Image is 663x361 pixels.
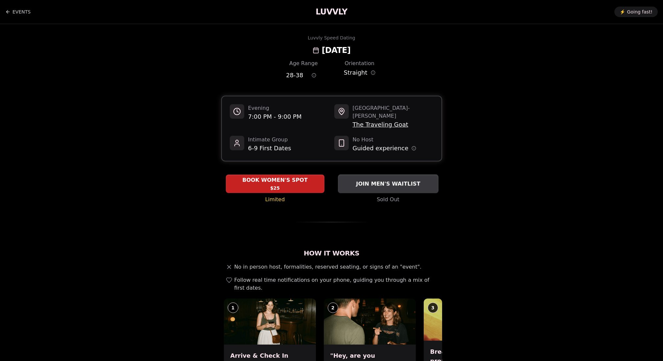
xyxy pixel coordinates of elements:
span: The Traveling Goat [353,120,434,129]
div: Luvvly Speed Dating [308,35,355,41]
button: Host information [412,146,416,151]
span: 6-9 First Dates [248,144,291,153]
div: 2 [328,302,338,313]
span: Straight [344,68,367,77]
img: Break the ice with prompts [424,299,516,341]
button: Age range information [307,68,321,83]
span: No in person host, formalities, reserved seating, or signs of an "event". [234,263,422,271]
a: Back to events [5,5,31,18]
span: Guided experience [353,144,409,153]
span: [GEOGRAPHIC_DATA] - [PERSON_NAME] [353,104,434,120]
button: BOOK WOMEN'S SPOT - Limited [226,175,324,193]
span: 28 - 38 [286,71,303,80]
h2: [DATE] [322,45,351,56]
span: No Host [353,136,416,144]
span: Limited [265,196,285,204]
span: $25 [270,185,280,191]
span: Evening [248,104,302,112]
div: 3 [428,302,438,313]
button: Orientation information [371,70,375,75]
span: 7:00 PM - 9:00 PM [248,112,302,121]
div: Orientation [342,60,377,67]
h2: How It Works [221,249,442,258]
span: Going fast! [627,9,652,15]
button: JOIN MEN'S WAITLIST - Sold Out [338,174,438,193]
span: ⚡️ [620,9,625,15]
span: Follow real time notifications on your phone, guiding you through a mix of first dates. [234,276,439,292]
h3: Arrive & Check In [230,351,309,360]
span: BOOK WOMEN'S SPOT [241,176,309,184]
img: Arrive & Check In [224,299,316,345]
span: Intimate Group [248,136,291,144]
div: Age Range [286,60,321,67]
span: JOIN MEN'S WAITLIST [355,180,421,188]
div: 1 [228,302,238,313]
span: Sold Out [377,196,399,204]
a: LUVVLY [316,7,347,17]
img: "Hey, are you Max?" [324,299,416,345]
